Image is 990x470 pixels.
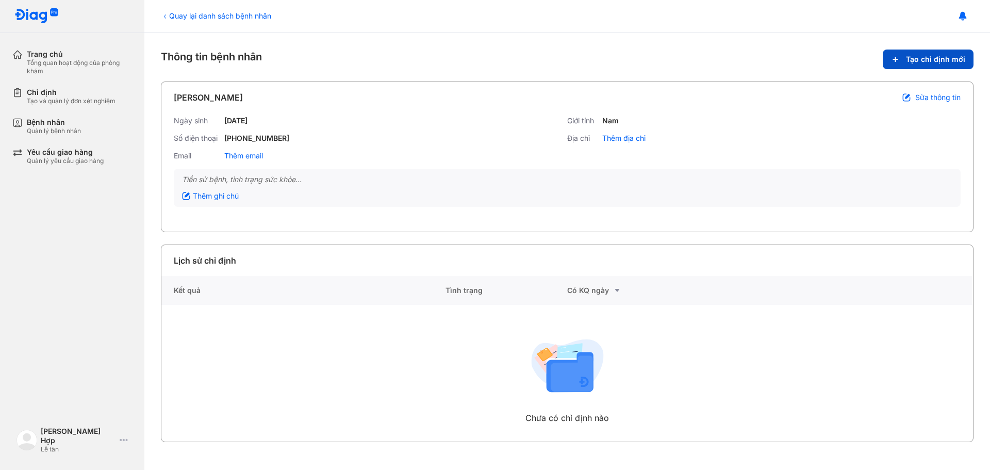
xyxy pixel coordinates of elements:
div: Tổng quan hoạt động của phòng khám [27,59,132,75]
div: Thêm địa chỉ [602,134,646,143]
div: Yêu cầu giao hàng [27,148,104,157]
div: Tạo và quản lý đơn xét nghiệm [27,97,115,105]
div: Quản lý yêu cầu giao hàng [27,157,104,165]
div: Chỉ định [27,88,115,97]
div: Thêm email [224,151,263,160]
div: Chưa có chỉ định nào [525,412,609,424]
img: logo [16,430,37,450]
div: [PERSON_NAME] [174,91,243,104]
div: [PERSON_NAME] Hợp [41,427,115,445]
div: Bệnh nhân [27,118,81,127]
span: Tạo chỉ định mới [906,55,965,64]
div: Nam [602,116,619,125]
div: Giới tính [567,116,598,125]
div: Tiền sử bệnh, tình trạng sức khỏe... [182,175,952,184]
div: [DATE] [224,116,247,125]
div: Trang chủ [27,50,132,59]
div: Email [174,151,220,160]
div: Có KQ ngày [567,284,689,297]
div: Thông tin bệnh nhân [161,50,973,69]
div: Quản lý bệnh nhân [27,127,81,135]
div: Tình trạng [445,276,567,305]
div: Lễ tân [41,445,115,453]
button: Tạo chỉ định mới [883,50,973,69]
div: Kết quả [161,276,445,305]
div: Địa chỉ [567,134,598,143]
div: Thêm ghi chú [182,191,239,201]
div: Quay lại danh sách bệnh nhân [161,10,271,21]
div: Lịch sử chỉ định [174,254,236,267]
div: Số điện thoại [174,134,220,143]
div: Ngày sinh [174,116,220,125]
span: Sửa thông tin [915,93,961,102]
img: logo [14,8,59,24]
div: [PHONE_NUMBER] [224,134,289,143]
